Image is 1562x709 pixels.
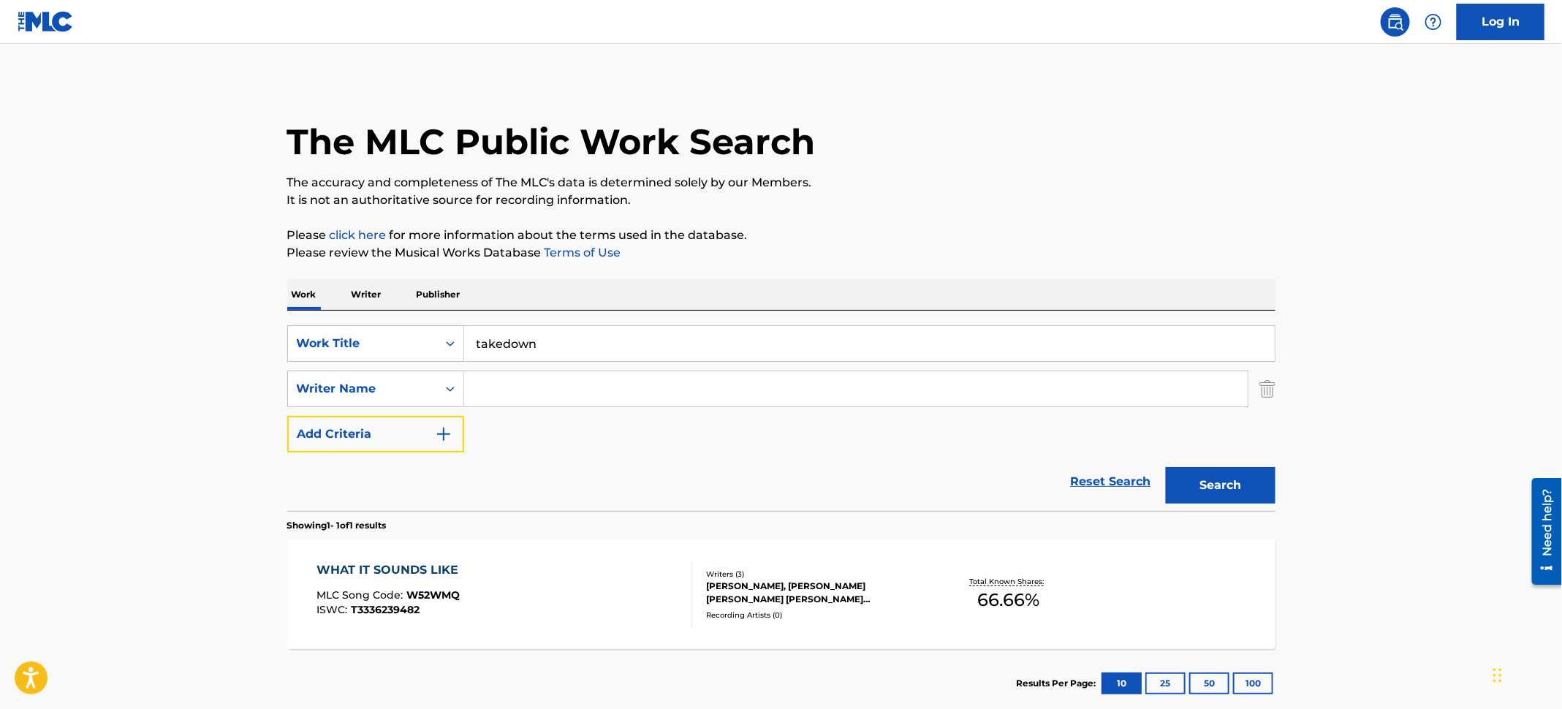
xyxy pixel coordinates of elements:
[297,335,428,352] div: Work Title
[316,561,466,579] div: WHAT IT SOUNDS LIKE
[316,603,351,616] span: ISWC :
[330,228,387,242] a: click here
[1381,7,1410,37] a: Public Search
[1189,672,1229,694] button: 50
[1521,473,1562,591] iframe: Resource Center
[1233,672,1273,694] button: 100
[287,325,1275,511] form: Search Form
[1419,7,1448,37] div: Help
[412,279,465,310] p: Publisher
[1387,13,1404,31] img: search
[1145,672,1186,694] button: 25
[287,192,1275,209] p: It is not an authoritative source for recording information.
[706,569,927,580] div: Writers ( 3 )
[542,246,621,259] a: Terms of Use
[287,519,387,532] p: Showing 1 - 1 of 1 results
[287,539,1275,649] a: WHAT IT SOUNDS LIKEMLC Song Code:W52WMQISWC:T3336239482Writers (3)[PERSON_NAME], [PERSON_NAME] [P...
[287,244,1275,262] p: Please review the Musical Works Database
[316,588,406,602] span: MLC Song Code :
[287,227,1275,244] p: Please for more information about the terms used in the database.
[1493,653,1502,697] div: Drag
[1489,639,1562,709] iframe: Chat Widget
[287,416,464,452] button: Add Criteria
[1102,672,1142,694] button: 10
[1064,466,1159,498] a: Reset Search
[1017,677,1100,690] p: Results Per Page:
[1166,467,1275,504] button: Search
[351,603,420,616] span: T3336239482
[978,587,1040,613] span: 66.66 %
[1457,4,1544,40] a: Log In
[706,610,927,621] div: Recording Artists ( 0 )
[287,120,816,164] h1: The MLC Public Work Search
[406,588,460,602] span: W52WMQ
[706,580,927,606] div: [PERSON_NAME], [PERSON_NAME] [PERSON_NAME] [PERSON_NAME] [PERSON_NAME] [PERSON_NAME]
[287,174,1275,192] p: The accuracy and completeness of The MLC's data is determined solely by our Members.
[297,380,428,398] div: Writer Name
[1425,13,1442,31] img: help
[287,279,321,310] p: Work
[435,425,452,443] img: 9d2ae6d4665cec9f34b9.svg
[347,279,386,310] p: Writer
[18,11,74,32] img: MLC Logo
[1259,371,1275,407] img: Delete Criterion
[970,576,1048,587] p: Total Known Shares:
